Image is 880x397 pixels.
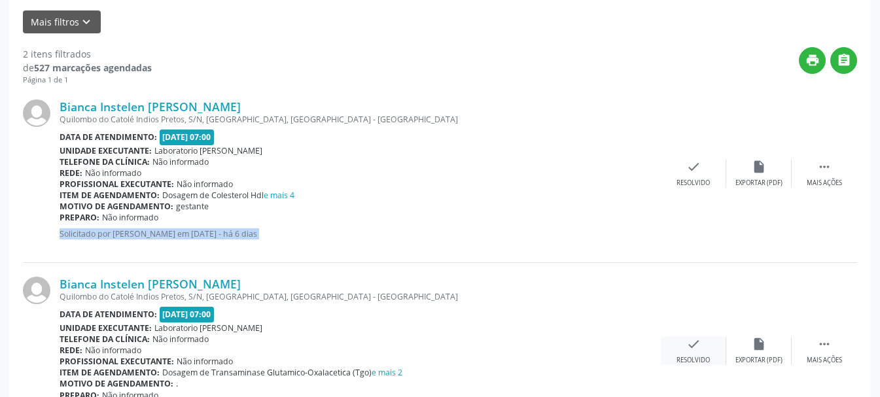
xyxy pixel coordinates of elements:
[23,61,152,75] div: de
[160,129,215,145] span: [DATE] 07:00
[372,367,402,378] a: e mais 2
[60,367,160,378] b: Item de agendamento:
[60,228,661,239] p: Solicitado por [PERSON_NAME] em [DATE] - há 6 dias
[60,179,174,190] b: Profissional executante:
[60,156,150,167] b: Telefone da clínica:
[264,190,294,201] a: e mais 4
[799,47,826,74] button: print
[60,345,82,356] b: Rede:
[837,53,851,67] i: 
[23,75,152,86] div: Página 1 de 1
[60,114,661,125] div: Quilombo do Catolé Indios Pretos, S/N, [GEOGRAPHIC_DATA], [GEOGRAPHIC_DATA] - [GEOGRAPHIC_DATA]
[85,167,141,179] span: Não informado
[176,378,178,389] span: .
[102,212,158,223] span: Não informado
[805,53,820,67] i: print
[34,61,152,74] strong: 527 marcações agendadas
[23,277,50,304] img: img
[752,160,766,174] i: insert_drive_file
[79,15,94,29] i: keyboard_arrow_down
[807,356,842,365] div: Mais ações
[60,131,157,143] b: Data de atendimento:
[807,179,842,188] div: Mais ações
[60,201,173,212] b: Motivo de agendamento:
[735,356,783,365] div: Exportar (PDF)
[154,322,262,334] span: Laboratorio [PERSON_NAME]
[735,179,783,188] div: Exportar (PDF)
[60,277,241,291] a: Bianca Instelen [PERSON_NAME]
[162,367,402,378] span: Dosagem de Transaminase Glutamico-Oxalacetica (Tgo)
[686,160,701,174] i: check
[60,190,160,201] b: Item de agendamento:
[60,99,241,114] a: Bianca Instelen [PERSON_NAME]
[154,145,262,156] span: Laboratorio [PERSON_NAME]
[60,356,174,367] b: Profissional executante:
[152,156,209,167] span: Não informado
[60,145,152,156] b: Unidade executante:
[177,356,233,367] span: Não informado
[60,212,99,223] b: Preparo:
[60,334,150,345] b: Telefone da clínica:
[23,99,50,127] img: img
[830,47,857,74] button: 
[162,190,294,201] span: Dosagem de Colesterol Hdl
[677,179,710,188] div: Resolvido
[177,179,233,190] span: Não informado
[686,337,701,351] i: check
[23,47,152,61] div: 2 itens filtrados
[176,201,209,212] span: gestante
[752,337,766,351] i: insert_drive_file
[85,345,141,356] span: Não informado
[23,10,101,33] button: Mais filtroskeyboard_arrow_down
[152,334,209,345] span: Não informado
[160,307,215,322] span: [DATE] 07:00
[817,160,832,174] i: 
[60,309,157,320] b: Data de atendimento:
[60,378,173,389] b: Motivo de agendamento:
[60,291,661,302] div: Quilombo do Catolé Indios Pretos, S/N, [GEOGRAPHIC_DATA], [GEOGRAPHIC_DATA] - [GEOGRAPHIC_DATA]
[60,322,152,334] b: Unidade executante:
[817,337,832,351] i: 
[677,356,710,365] div: Resolvido
[60,167,82,179] b: Rede:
